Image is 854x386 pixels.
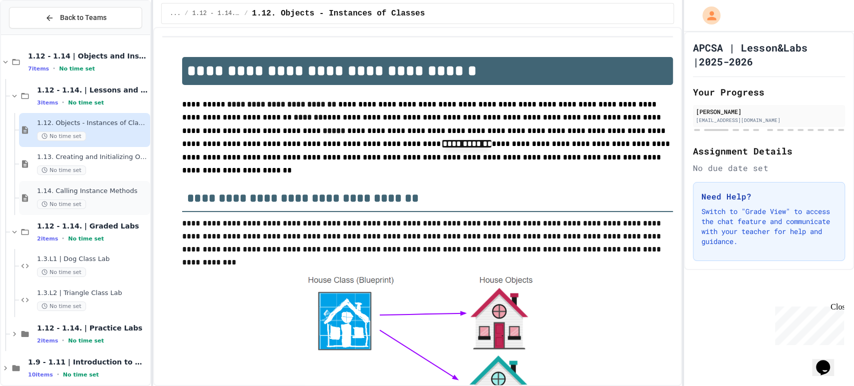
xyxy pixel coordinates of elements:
span: 1.12 - 1.14. | Graded Labs [37,221,148,230]
span: 1.12. Objects - Instances of Classes [37,119,148,127]
span: No time set [68,99,104,106]
span: 1.3.L2 | Triangle Class Lab [37,289,148,297]
span: 1.12 - 1.14. | Lessons and Notes [37,85,148,94]
span: 1.12 - 1.14. | Practice Labs [37,323,148,332]
span: 1.12. Objects - Instances of Classes [252,7,425,19]
span: No time set [37,131,86,141]
span: 2 items [37,337,58,344]
span: • [53,64,55,72]
span: No time set [37,301,86,311]
span: 2 items [37,235,58,242]
iframe: chat widget [812,346,844,376]
h1: APCSA | Lesson&Labs |2025-2026 [693,40,845,68]
h2: Assignment Details [693,144,845,158]
span: No time set [68,337,104,344]
span: 1.13. Creating and Initializing Objects: Constructors [37,153,148,161]
span: • [62,234,64,242]
iframe: chat widget [771,302,844,345]
span: ... [170,9,181,17]
span: 1.12 - 1.14 | Objects and Instances of Classes [28,51,148,60]
div: No due date set [693,162,845,174]
div: Chat with us now!Close [4,4,69,63]
span: No time set [37,165,86,175]
span: 1.9 - 1.11 | Introduction to Methods [28,357,148,366]
span: • [62,336,64,344]
div: [EMAIL_ADDRESS][DOMAIN_NAME] [696,116,842,124]
span: No time set [37,267,86,277]
span: No time set [37,199,86,209]
span: • [62,98,64,106]
span: 7 items [28,65,49,72]
span: No time set [68,235,104,242]
span: Back to Teams [60,12,107,23]
span: 1.12 - 1.14. | Lessons and Notes [192,9,240,17]
span: 3 items [37,99,58,106]
span: No time set [63,371,99,378]
p: Switch to "Grade View" to access the chat feature and communicate with your teacher for help and ... [701,206,836,246]
span: • [57,370,59,378]
span: / [185,9,188,17]
h3: Need Help? [701,190,836,202]
button: Back to Teams [9,7,142,28]
div: [PERSON_NAME] [696,107,842,116]
h2: Your Progress [693,85,845,99]
span: 1.3.L1 | Dog Class Lab [37,255,148,263]
span: 10 items [28,371,53,378]
div: My Account [692,4,723,27]
span: No time set [59,65,95,72]
span: / [244,9,248,17]
span: 1.14. Calling Instance Methods [37,187,148,195]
